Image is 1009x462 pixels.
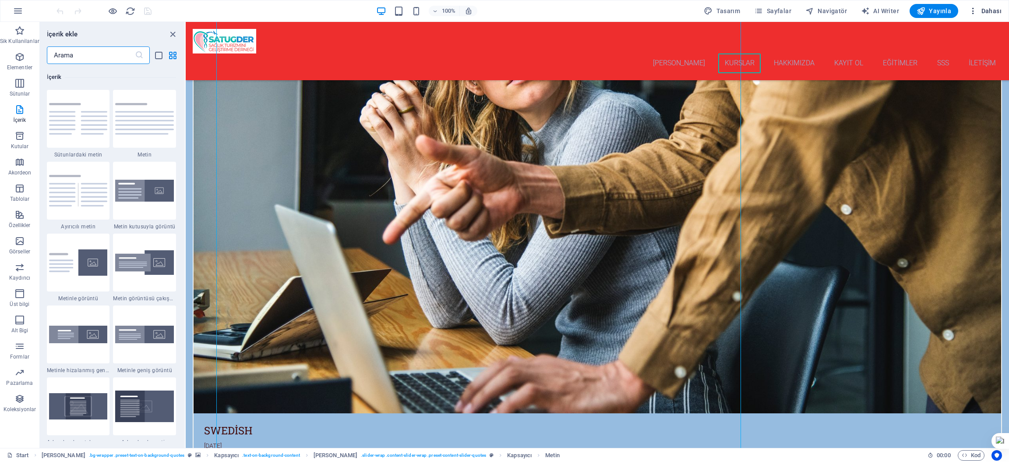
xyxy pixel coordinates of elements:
p: Pazarlama [6,380,33,387]
div: Metinle geniş görüntü [113,306,176,374]
button: Sayfalar [751,4,795,18]
p: Koleksiyonlar [4,406,36,413]
div: Ayırıcılı metin [47,162,110,230]
span: . text-on-background-content [242,450,300,461]
p: Özellikler [9,222,30,229]
p: Kaydırıcı [9,274,30,281]
p: Akordeon [8,169,32,176]
button: grid-view [167,50,178,60]
h6: Oturum süresi [928,450,951,461]
p: İçerik [13,117,26,124]
span: Sütunlardaki metin [47,151,110,158]
span: Sayfalar [754,7,791,15]
i: Yeniden boyutlandırmada yakınlaştırma düzeyini seçilen cihaza uyacak şekilde otomatik olarak ayarla. [465,7,473,15]
div: Metinle görüntü [47,234,110,302]
img: text-with-image-v4.svg [49,249,108,276]
span: 00 00 [937,450,950,461]
button: close panel [167,29,178,39]
p: Formlar [10,353,29,360]
span: Seçmek için tıkla. Düzenlemek için çift tıkla [314,450,357,461]
span: Metinle geniş görüntü [113,367,176,374]
span: Seçmek için tıkla. Düzenlemek için çift tıkla [545,450,559,461]
img: text-on-bacground.svg [115,391,174,422]
h6: İçerik ekle [47,29,78,39]
i: Bu element, özelleştirilebilir bir ön ayar [490,453,494,458]
p: Kutular [11,143,29,150]
span: Seçmek için tıkla. Düzenlemek için çift tıkla [507,450,532,461]
span: Kod [962,450,981,461]
span: Yayınla [917,7,951,15]
span: Metin [113,151,176,158]
span: Navigatör [805,7,847,15]
div: Metin kutusuyla görüntü [113,162,176,230]
p: Sütunlar [10,90,30,97]
span: Ayırıcılı metin [47,223,110,230]
p: Üst bilgi [10,301,29,308]
img: text-with-separator.svg [49,175,108,206]
img: image-with-text-box.svg [115,180,174,202]
h6: 100% [442,6,456,16]
div: Tasarım (Ctrl+Alt+Y) [700,4,744,18]
img: text-in-columns.svg [49,103,108,134]
button: Kod [958,450,984,461]
div: Arka planda ortalanmış metin [47,377,110,446]
h6: İçerik [47,72,176,82]
div: Metin [113,90,176,158]
span: Metin görüntüsü çakışması [113,295,176,302]
span: Seçmek için tıkla. Düzenlemek için çift tıkla [214,450,239,461]
button: Tasarım [700,4,744,18]
input: Arama [47,46,135,64]
span: Dahası [969,7,1002,15]
span: AI Writer [861,7,899,15]
button: Ön izleme modundan çıkıp düzenlemeye devam etmek için buraya tıklayın [107,6,118,16]
span: . bg-wrapper .preset-text-on-background-quotes [89,450,184,461]
img: wide-image-with-text.svg [115,326,174,344]
span: . slider-wrap .content-slider-wrap .preset-content-slider-quotes [361,450,486,461]
div: Sütunlardaki metin [47,90,110,158]
p: Tablolar [10,195,30,203]
a: Seçimi iptal etmek için tıkla. Sayfaları açmak için çift tıkla [7,450,29,461]
p: Alt Bigi [11,327,28,334]
img: wide-image-with-text-aligned.svg [49,326,108,344]
span: Metinle görüntü [47,295,110,302]
button: Yayınla [910,4,958,18]
img: text-image-overlap.svg [115,250,174,275]
div: Metin görüntüsü çakışması [113,234,176,302]
button: Navigatör [802,4,850,18]
div: Arka planda metin [113,377,176,446]
span: Metin kutusuyla görüntü [113,223,176,230]
button: list-view [153,50,164,60]
p: Görseller [9,248,30,255]
span: Metinle hizalanmış geniş görüntü [47,367,110,374]
div: Metinle hizalanmış geniş görüntü [47,306,110,374]
span: : [943,452,944,458]
i: Sayfayı yeniden yükleyin [125,6,135,16]
button: reload [125,6,135,16]
span: Arka planda ortalanmış metin [47,439,110,446]
button: 100% [429,6,460,16]
p: Elementler [7,64,32,71]
button: Dahası [965,4,1005,18]
button: Usercentrics [991,450,1002,461]
i: Bu element, özelleştirilebilir bir ön ayar [188,453,192,458]
i: Bu element, arka plan içeriyor [195,453,201,458]
span: Arka planda metin [113,439,176,446]
span: Tasarım [704,7,740,15]
button: AI Writer [857,4,903,18]
span: Seçmek için tıkla. Düzenlemek için çift tıkla [42,450,85,461]
img: text-on-background-centered.svg [49,393,108,420]
nav: breadcrumb [42,450,560,461]
img: text.svg [115,103,174,134]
